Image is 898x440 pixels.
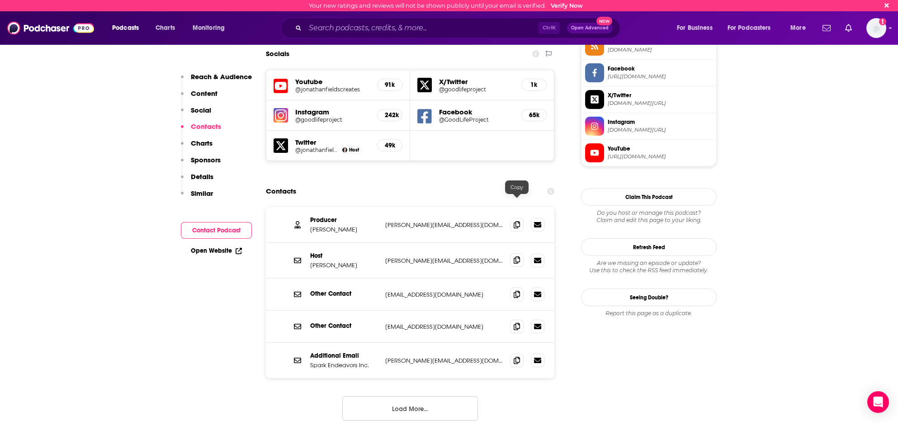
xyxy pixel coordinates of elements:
[295,147,339,153] a: @jonathanfields
[585,117,713,136] a: Instagram[DOMAIN_NAME][URL]
[349,147,359,153] span: Host
[181,122,221,139] button: Contacts
[191,172,213,181] p: Details
[295,116,370,123] a: @goodlifeproject
[841,20,855,36] a: Show notifications dropdown
[181,222,252,239] button: Contact Podcast
[310,226,378,233] p: [PERSON_NAME]
[150,21,180,35] a: Charts
[191,122,221,131] p: Contacts
[266,183,296,200] h2: Contacts
[181,189,213,206] button: Similar
[310,322,378,330] p: Other Contact
[385,142,395,149] h5: 49k
[608,145,713,153] span: YouTube
[608,91,713,99] span: X/Twitter
[7,19,94,37] img: Podchaser - Follow, Share and Rate Podcasts
[728,22,771,34] span: For Podcasters
[608,73,713,80] span: https://www.facebook.com/GoodLifeProject
[266,45,289,62] h2: Socials
[551,2,583,9] a: Verify Now
[385,357,503,364] p: [PERSON_NAME][EMAIL_ADDRESS][DOMAIN_NAME]
[585,63,713,82] a: Facebook[URL][DOMAIN_NAME]
[585,37,713,56] a: RSS Feed[DOMAIN_NAME]
[181,89,217,106] button: Content
[305,21,539,35] input: Search podcasts, credits, & more...
[608,47,713,53] span: feeds.acast.com
[191,247,242,255] a: Open Website
[581,238,717,256] button: Refresh Feed
[342,396,478,421] button: Load More...
[342,147,347,152] img: Jonathan Fields
[867,391,889,413] div: Open Intercom Messenger
[581,209,717,217] span: Do you host or manage this podcast?
[866,18,886,38] span: Logged in as BretAita
[571,26,609,30] span: Open Advanced
[439,86,514,93] a: @goodlifeproject
[274,108,288,123] img: iconImage
[106,21,151,35] button: open menu
[581,289,717,306] a: Seeing Double?
[608,153,713,160] span: https://www.youtube.com/@jonathanfieldscreates
[309,2,583,9] div: Your new ratings and reviews will not be shown publicly until your email is verified.
[385,111,395,119] h5: 242k
[193,22,225,34] span: Monitoring
[671,21,724,35] button: open menu
[181,172,213,189] button: Details
[677,22,713,34] span: For Business
[295,138,370,147] h5: Twitter
[310,361,378,369] p: Spark Endeavors Inc.
[385,221,503,229] p: [PERSON_NAME][EMAIL_ADDRESS][DOMAIN_NAME]
[439,116,514,123] a: @GoodLifeProject
[585,90,713,109] a: X/Twitter[DOMAIN_NAME][URL]
[289,18,629,38] div: Search podcasts, credits, & more...
[529,81,539,89] h5: 1k
[784,21,817,35] button: open menu
[310,261,378,269] p: [PERSON_NAME]
[112,22,139,34] span: Podcasts
[790,22,806,34] span: More
[585,143,713,162] a: YouTube[URL][DOMAIN_NAME]
[866,18,886,38] button: Show profile menu
[295,108,370,116] h5: Instagram
[608,65,713,73] span: Facebook
[385,81,395,89] h5: 91k
[866,18,886,38] img: User Profile
[186,21,236,35] button: open menu
[181,156,221,172] button: Sponsors
[722,21,784,35] button: open menu
[295,86,370,93] a: @jonathanfieldscreates
[581,209,717,224] div: Claim and edit this page to your liking.
[596,17,613,25] span: New
[191,156,221,164] p: Sponsors
[310,216,378,224] p: Producer
[581,310,717,317] div: Report this page as a duplicate.
[310,352,378,360] p: Additional Email
[581,260,717,274] div: Are we missing an episode or update? Use this to check the RSS feed immediately.
[181,139,213,156] button: Charts
[505,180,529,194] div: Copy
[156,22,175,34] span: Charts
[385,291,503,298] p: [EMAIL_ADDRESS][DOMAIN_NAME]
[608,127,713,133] span: instagram.com/goodlifeproject
[191,106,211,114] p: Social
[879,18,886,25] svg: Email not verified
[539,22,560,34] span: Ctrl K
[581,188,717,206] button: Claim This Podcast
[385,323,503,331] p: [EMAIL_ADDRESS][DOMAIN_NAME]
[529,111,539,119] h5: 65k
[819,20,834,36] a: Show notifications dropdown
[385,257,503,265] p: [PERSON_NAME][EMAIL_ADDRESS][DOMAIN_NAME]
[191,139,213,147] p: Charts
[608,100,713,107] span: twitter.com/goodlifeproject
[608,118,713,126] span: Instagram
[310,290,378,298] p: Other Contact
[310,252,378,260] p: Host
